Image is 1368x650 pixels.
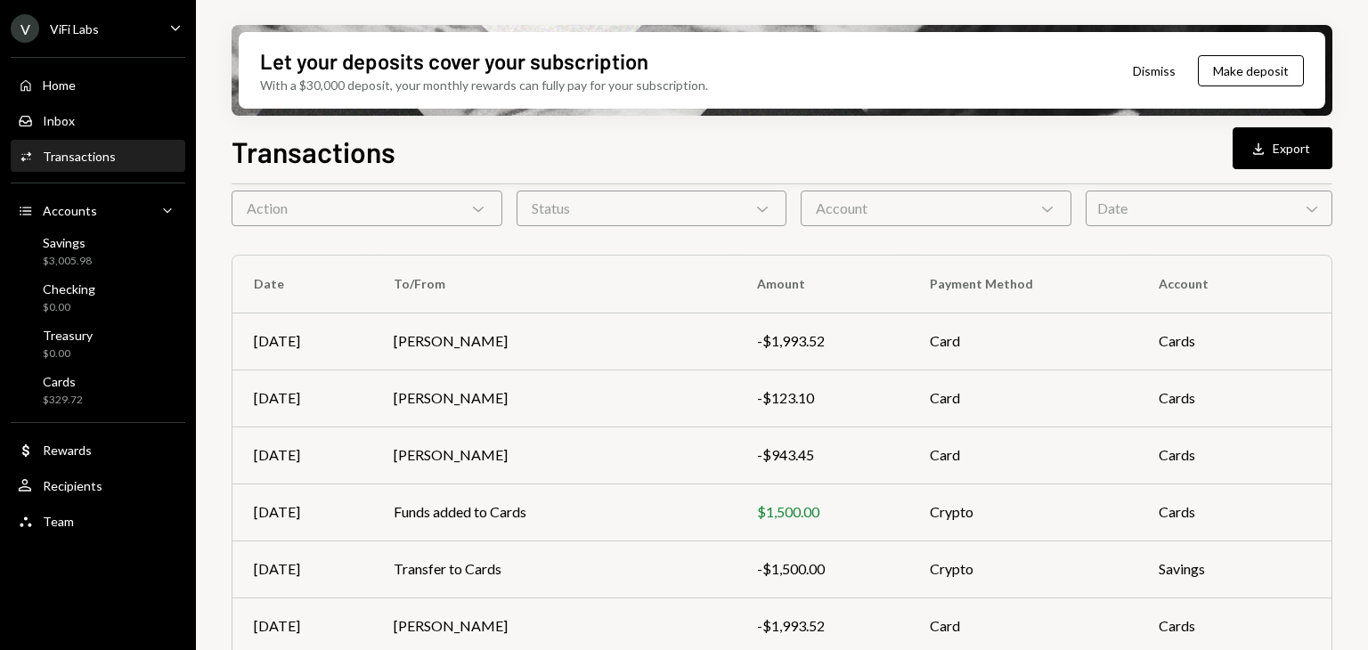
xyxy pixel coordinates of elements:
div: Rewards [43,443,92,458]
td: Cards [1137,313,1331,370]
a: Home [11,69,185,101]
h1: Transactions [232,134,395,169]
a: Transactions [11,140,185,172]
div: Inbox [43,113,75,128]
td: Cards [1137,483,1331,540]
div: $3,005.98 [43,254,92,269]
th: Account [1137,256,1331,313]
div: Team [43,514,74,529]
div: $1,500.00 [757,501,887,523]
a: Accounts [11,194,185,226]
div: ViFi Labs [50,21,99,37]
th: Date [232,256,372,313]
div: Home [43,77,76,93]
a: Checking$0.00 [11,276,185,319]
td: Transfer to Cards [372,540,737,597]
div: Date [1086,191,1332,226]
div: Status [517,191,787,226]
td: Crypto [908,540,1137,597]
div: [DATE] [254,501,351,523]
div: Let your deposits cover your subscription [260,46,648,76]
td: Cards [1137,427,1331,483]
div: [DATE] [254,387,351,409]
div: [DATE] [254,444,351,466]
a: Cards$329.72 [11,369,185,411]
div: $0.00 [43,300,95,315]
div: Transactions [43,149,116,164]
div: Account [801,191,1071,226]
div: -$1,993.52 [757,615,887,637]
div: [DATE] [254,558,351,580]
td: Crypto [908,483,1137,540]
th: To/From [372,256,737,313]
button: Make deposit [1198,55,1304,86]
div: -$123.10 [757,387,887,409]
div: With a $30,000 deposit, your monthly rewards can fully pay for your subscription. [260,76,708,94]
div: Checking [43,281,95,297]
td: Funds added to Cards [372,483,737,540]
div: [DATE] [254,330,351,352]
td: Card [908,313,1137,370]
div: -$1,500.00 [757,558,887,580]
button: Export [1233,127,1332,169]
div: Action [232,191,502,226]
div: Recipients [43,478,102,493]
td: Savings [1137,540,1331,597]
a: Recipients [11,469,185,501]
div: -$943.45 [757,444,887,466]
td: [PERSON_NAME] [372,313,737,370]
div: Treasury [43,328,93,343]
div: V [11,14,39,43]
td: [PERSON_NAME] [372,370,737,427]
div: Cards [43,374,83,389]
div: Accounts [43,203,97,218]
td: Card [908,427,1137,483]
th: Amount [736,256,908,313]
div: $0.00 [43,346,93,362]
div: -$1,993.52 [757,330,887,352]
div: $329.72 [43,393,83,408]
a: Team [11,505,185,537]
td: Cards [1137,370,1331,427]
button: Dismiss [1111,50,1198,92]
a: Savings$3,005.98 [11,230,185,272]
th: Payment Method [908,256,1137,313]
a: Treasury$0.00 [11,322,185,365]
div: Savings [43,235,92,250]
td: [PERSON_NAME] [372,427,737,483]
div: [DATE] [254,615,351,637]
a: Inbox [11,104,185,136]
td: Card [908,370,1137,427]
a: Rewards [11,434,185,466]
